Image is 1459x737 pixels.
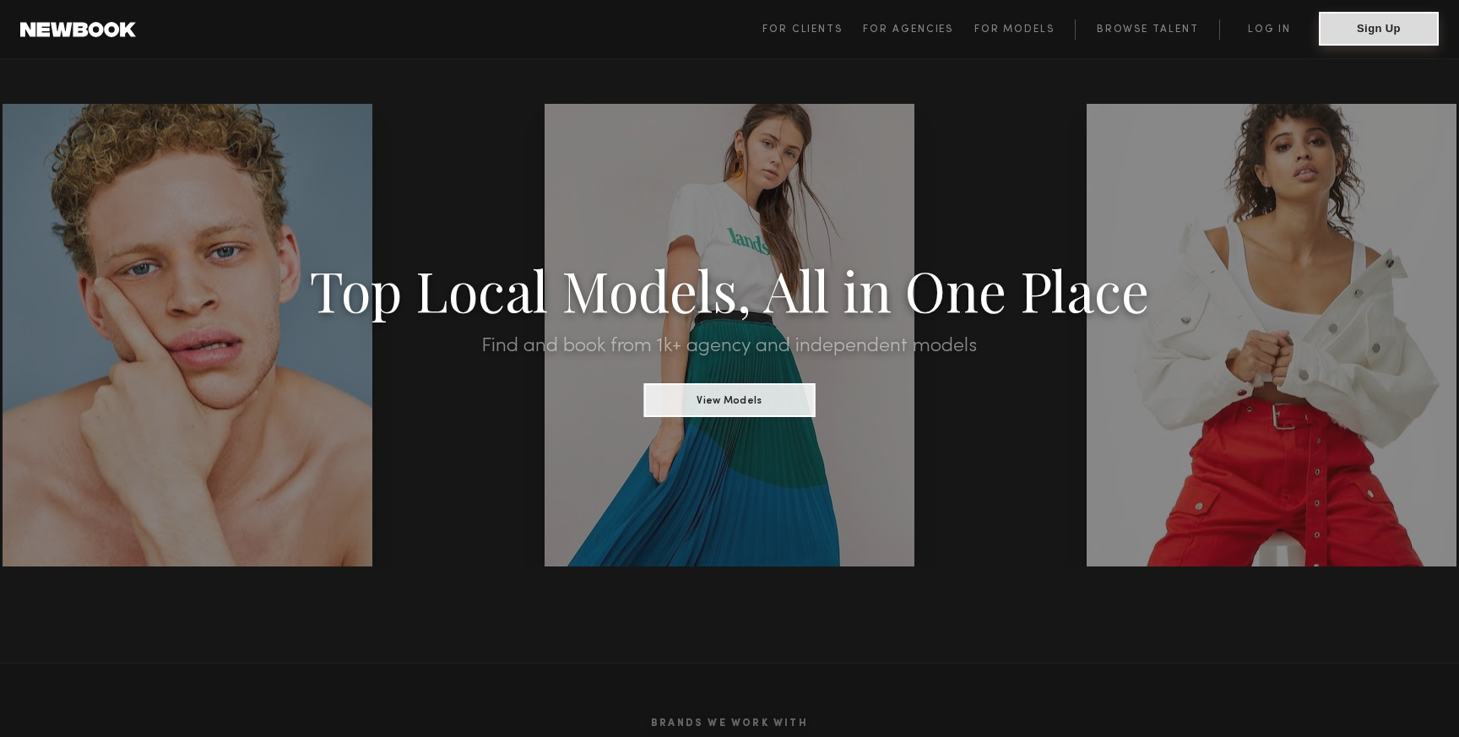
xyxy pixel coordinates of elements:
[643,383,815,417] button: View Models
[974,19,1076,40] a: For Models
[974,24,1055,35] span: For Models
[643,389,815,408] a: View Models
[1319,12,1439,46] button: Sign Up
[1075,19,1219,40] a: Browse Talent
[110,336,1350,356] h2: Find and book from 1k+ agency and independent models
[762,19,863,40] a: For Clients
[762,24,843,35] span: For Clients
[863,24,953,35] span: For Agencies
[863,19,974,40] a: For Agencies
[1219,19,1319,40] a: Log in
[110,263,1350,316] h1: Top Local Models, All in One Place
